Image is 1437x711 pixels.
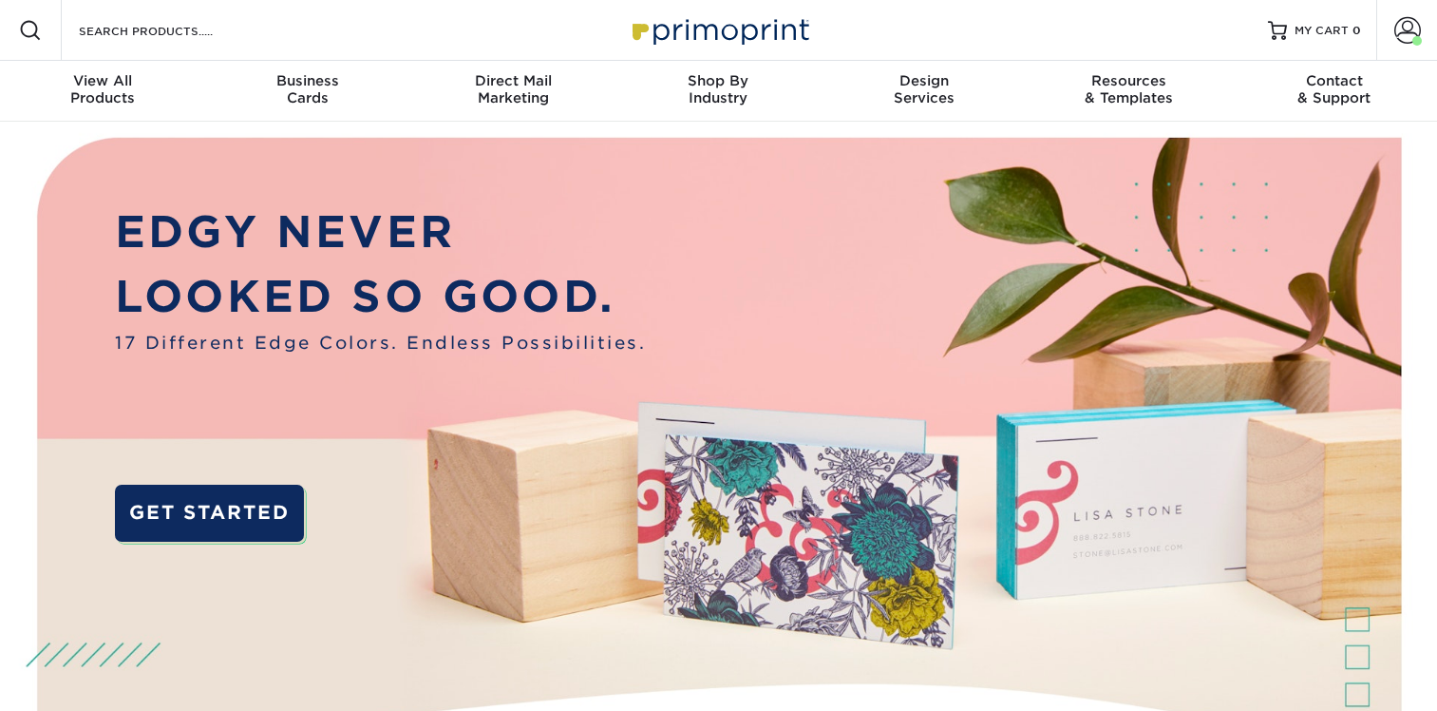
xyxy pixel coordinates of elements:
a: GET STARTED [115,485,304,542]
span: 0 [1352,24,1361,37]
a: Contact& Support [1232,61,1437,122]
span: Shop By [615,72,821,89]
p: LOOKED SO GOOD. [115,264,646,329]
img: Primoprint [624,10,814,50]
a: BusinessCards [205,61,410,122]
div: Industry [615,72,821,106]
span: Contact [1232,72,1437,89]
input: SEARCH PRODUCTS..... [77,19,262,42]
span: Design [822,72,1027,89]
span: MY CART [1295,23,1349,39]
div: & Support [1232,72,1437,106]
a: Direct MailMarketing [410,61,615,122]
div: Marketing [410,72,615,106]
span: Direct Mail [410,72,615,89]
a: DesignServices [822,61,1027,122]
span: Resources [1027,72,1232,89]
p: EDGY NEVER [115,200,646,264]
span: Business [205,72,410,89]
div: Cards [205,72,410,106]
a: Resources& Templates [1027,61,1232,122]
span: 17 Different Edge Colors. Endless Possibilities. [115,330,646,355]
div: Services [822,72,1027,106]
div: & Templates [1027,72,1232,106]
a: Shop ByIndustry [615,61,821,122]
